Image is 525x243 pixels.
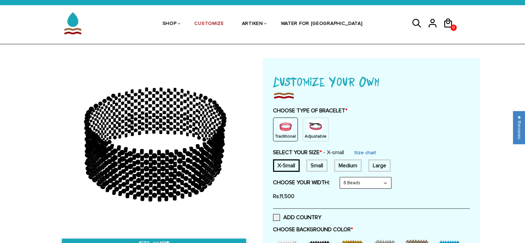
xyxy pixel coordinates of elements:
[443,30,458,31] a: 0
[273,159,300,172] div: 6 inches
[513,111,525,144] div: Click to open Judge.me floating reviews tab
[273,149,344,156] label: SELECT YOUR SIZE
[306,159,328,172] div: 7 inches
[334,159,362,172] div: 7.5 inches
[354,150,376,156] a: Size chart
[273,72,470,91] h1: Customize Your Own
[163,6,177,42] a: SHOP
[368,159,391,172] div: 8 inches
[273,91,294,100] img: imgboder_100x.png
[273,107,470,114] label: CHOOSE TYPE OF BRACELET
[281,6,363,42] a: WATER FOR [GEOGRAPHIC_DATA]
[273,226,470,233] label: CHOOSE BACKGROUND COLOR
[451,22,456,33] span: 0
[303,118,329,141] div: String
[323,149,344,156] span: X-small
[279,120,292,133] img: non-string.png
[273,214,321,221] label: ADD COUNTRY
[275,133,296,139] p: Traditional
[242,6,263,42] a: ARTIKEN
[273,118,298,141] div: Non String
[309,120,322,133] img: string.PNG
[273,193,294,200] span: Rs.11,500
[273,179,330,186] label: CHOOSE YOUR WIDTH:
[305,133,327,139] p: Adjustable
[194,6,224,42] a: CUSTOMIZE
